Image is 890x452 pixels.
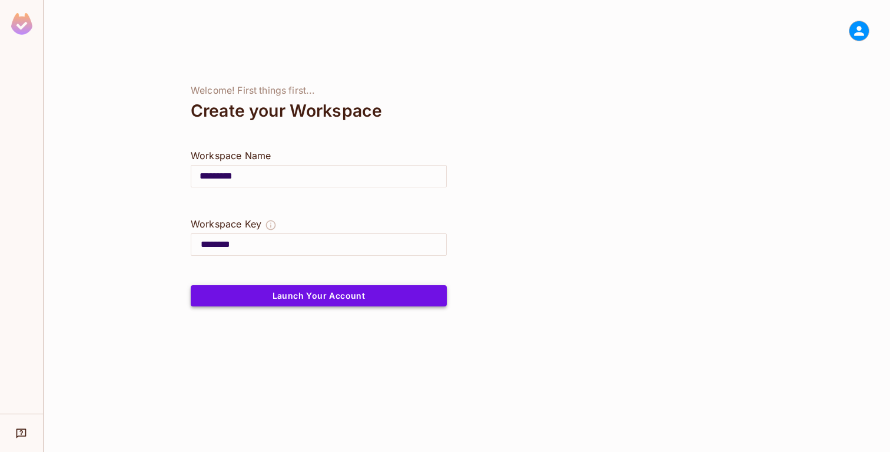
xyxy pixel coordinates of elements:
[265,217,277,233] button: The Workspace Key is unique, and serves as the identifier of your workspace.
[191,97,447,125] div: Create your Workspace
[191,85,447,97] div: Welcome! First things first...
[8,421,35,445] div: Help & Updates
[191,217,261,231] div: Workspace Key
[11,13,32,35] img: SReyMgAAAABJRU5ErkJggg==
[191,285,447,306] button: Launch Your Account
[191,149,447,163] div: Workspace Name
